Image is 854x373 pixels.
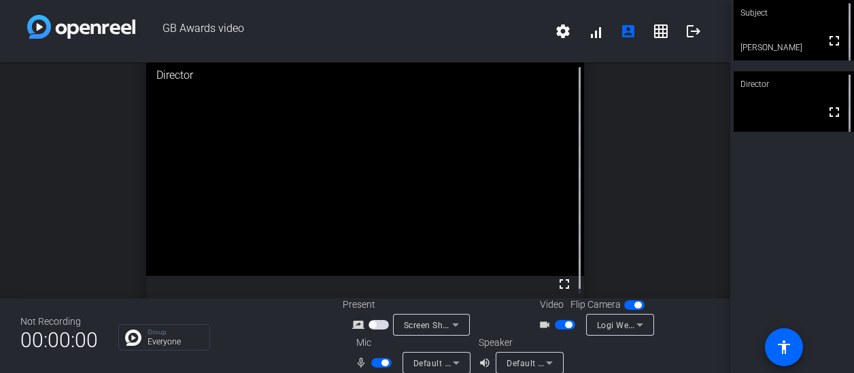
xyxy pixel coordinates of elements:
[355,355,371,371] mat-icon: mic_none
[507,357,653,368] span: Default - Speakers (Realtek(R) Audio)
[826,33,842,49] mat-icon: fullscreen
[734,71,854,97] div: Director
[146,57,584,94] div: Director
[27,15,135,39] img: white-gradient.svg
[404,319,464,330] span: Screen Sharing
[540,298,564,312] span: Video
[826,104,842,120] mat-icon: fullscreen
[556,276,573,292] mat-icon: fullscreen
[776,339,792,355] mat-icon: accessibility
[135,15,547,48] span: GB Awards video
[555,23,571,39] mat-icon: settings
[479,355,495,371] mat-icon: volume_up
[343,298,479,312] div: Present
[479,336,560,350] div: Speaker
[597,319,731,330] span: Logi Webcam C920e (046d:08b6)
[148,338,203,346] p: Everyone
[125,330,141,346] img: Chat Icon
[343,336,479,350] div: Mic
[413,357,751,368] span: Default - Microphone Array (Intel® Smart Sound Technology for Digital Microphones)
[570,298,621,312] span: Flip Camera
[579,15,612,48] button: signal_cellular_alt
[620,23,636,39] mat-icon: account_box
[20,315,98,329] div: Not Recording
[685,23,702,39] mat-icon: logout
[653,23,669,39] mat-icon: grid_on
[148,329,203,336] p: Group
[20,323,98,357] span: 00:00:00
[352,317,369,333] mat-icon: screen_share_outline
[539,317,555,333] mat-icon: videocam_outline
